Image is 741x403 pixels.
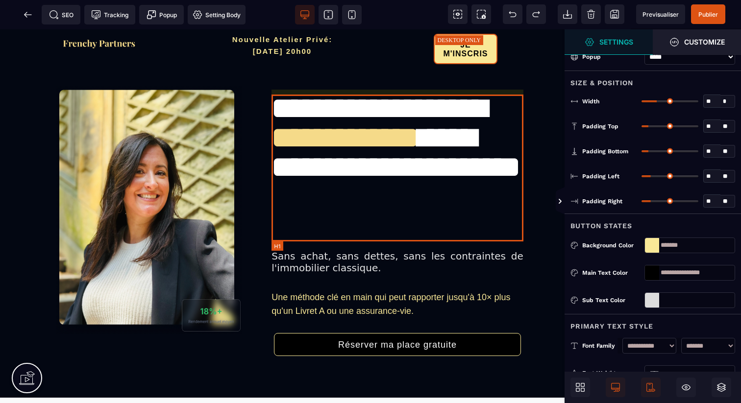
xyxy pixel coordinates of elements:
[570,378,590,397] span: Open Blocks
[147,10,177,20] span: Popup
[653,29,741,55] span: Open Style Manager
[272,221,523,244] span: Sans achat, sans dettes, sans les contraintes de l'immobilier classique.
[565,29,653,55] span: Settings
[582,240,641,250] div: Background Color
[582,97,599,105] span: Width
[582,122,618,130] span: Padding Top
[582,197,622,205] span: Padding Right
[712,378,731,397] span: Open Layer Manager
[642,11,679,18] span: Previsualiser
[448,4,468,24] span: View components
[582,172,619,180] span: Padding Left
[599,38,633,46] strong: Settings
[565,71,741,89] div: Size & Position
[582,295,641,305] div: Sub Text Color
[641,378,661,397] span: Mobile Only
[636,4,685,24] span: Preview
[582,147,628,155] span: Padding Bottom
[565,314,741,332] div: Primary Text Style
[49,10,74,20] span: SEO
[565,213,741,232] div: Button States
[684,38,725,46] strong: Customize
[582,268,641,278] div: Main Text Color
[91,10,128,20] span: Tracking
[62,9,136,19] img: f2a3730b544469f405c58ab4be6274e8_Capture_d%E2%80%99e%CC%81cran_2025-09-01_a%CC%80_20.57.27.png
[434,4,498,35] button: JE M'INSCRIS
[191,4,374,33] h2: Nouvelle Atelier Privé: [DATE] 20h00
[193,10,241,20] span: Setting Body
[698,11,718,18] span: Publier
[471,4,491,24] span: Screenshot
[582,368,641,378] div: Font Weight
[274,304,520,327] button: Réserver ma place gratuite
[272,263,510,286] span: Une méthode clé en main qui peut rapporter jusqu'à 10× plus qu'un Livret A ou une assurance-vie.
[582,52,641,62] div: Popup
[676,378,696,397] span: Hide/Show Block
[606,378,625,397] span: Desktop Only
[582,341,617,351] div: Font Family
[56,57,242,305] img: 446cf0c0aa799fe4e8bad5fc7e2d2e54_Capture_d%E2%80%99e%CC%81cran_2025-09-01_a%CC%80_21.00.57.png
